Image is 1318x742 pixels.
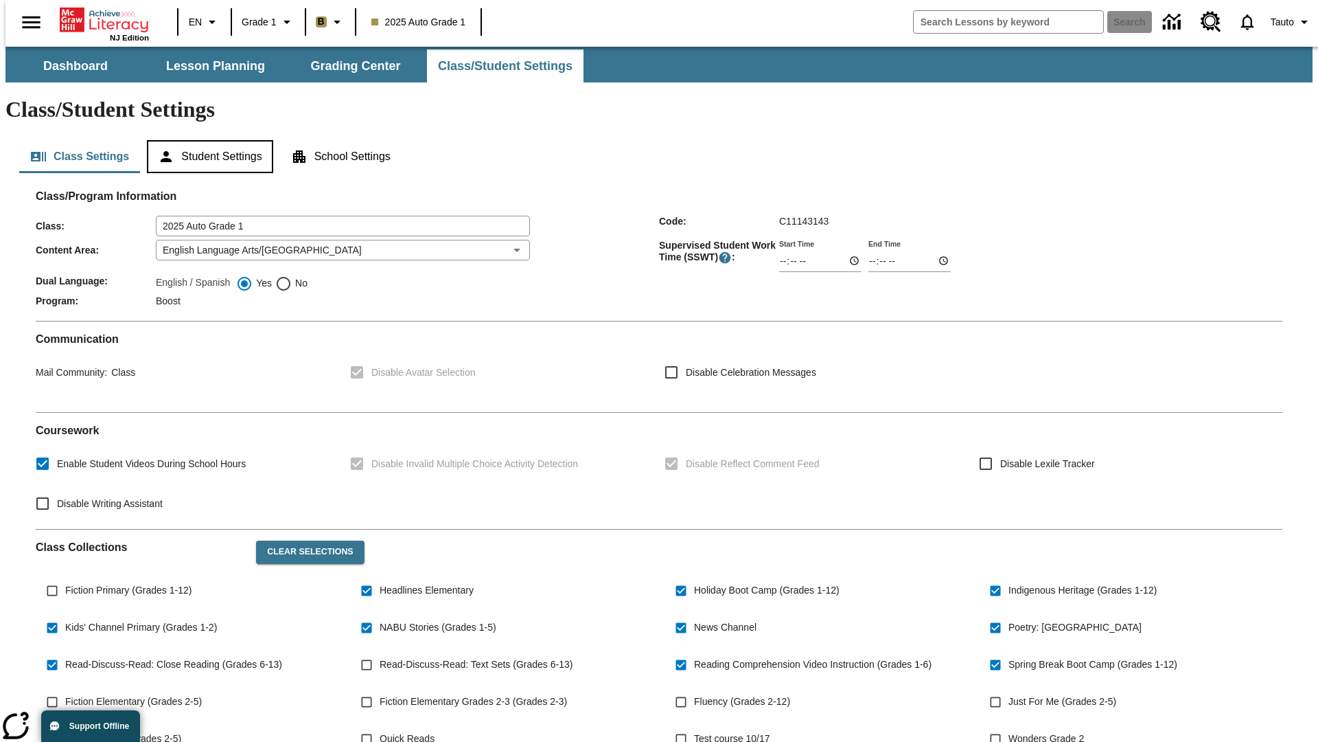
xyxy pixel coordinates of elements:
span: Poetry: [GEOGRAPHIC_DATA] [1008,620,1142,635]
div: Home [60,5,149,42]
span: Enable Student Videos During School Hours [57,457,246,471]
button: Open side menu [11,2,51,43]
a: Resource Center, Will open in new tab [1192,3,1229,41]
span: Read-Discuss-Read: Close Reading (Grades 6-13) [65,657,282,672]
span: Spring Break Boot Camp (Grades 1-12) [1008,657,1177,672]
button: Grade: Grade 1, Select a grade [236,10,301,34]
span: News Channel [694,620,756,635]
div: Class/Student Settings [19,140,1299,173]
span: NABU Stories (Grades 1-5) [380,620,496,635]
label: English / Spanish [156,276,230,292]
span: Yes [253,276,272,291]
span: Grading Center [310,58,400,74]
h1: Class/Student Settings [5,97,1313,122]
div: English Language Arts/[GEOGRAPHIC_DATA] [156,240,530,260]
span: C11143143 [779,216,829,227]
button: Supervised Student Work Time is the timeframe when students can take LevelSet and when lessons ar... [718,251,732,265]
div: SubNavbar [5,47,1313,82]
span: Class : [36,221,156,232]
button: Support Offline [41,710,140,742]
h2: Class/Program Information [36,190,1282,203]
span: Class/Student Settings [438,58,573,74]
span: Read-Discuss-Read: Text Sets (Grades 6-13) [380,657,573,672]
h2: Course work [36,424,1282,437]
button: Language: EN, Select a language [183,10,227,34]
span: B [318,13,325,30]
a: Data Center [1155,3,1192,41]
h2: Communication [36,333,1282,346]
button: Boost Class color is light brown. Change class color [310,10,351,34]
span: Content Area : [36,245,156,256]
span: Disable Celebration Messages [686,366,816,380]
span: Class [107,367,135,378]
span: Dual Language : [36,276,156,286]
span: 2025 Auto Grade 1 [371,15,466,30]
input: Class [156,216,530,236]
button: Dashboard [7,49,144,82]
button: Student Settings [147,140,273,173]
span: Indigenous Heritage (Grades 1-12) [1008,583,1157,598]
span: Fiction Primary (Grades 1-12) [65,583,192,598]
span: Just For Me (Grades 2-5) [1008,695,1116,709]
span: Fluency (Grades 2-12) [694,695,790,709]
div: Class/Program Information [36,203,1282,310]
span: NJ Edition [110,34,149,42]
span: Disable Reflect Comment Feed [686,457,820,471]
span: Program : [36,295,156,306]
span: Boost [156,295,181,306]
button: School Settings [280,140,402,173]
span: Kids' Channel Primary (Grades 1-2) [65,620,217,635]
span: Mail Community : [36,367,107,378]
label: Start Time [779,238,814,249]
span: Tauto [1271,15,1294,30]
button: Lesson Planning [147,49,284,82]
span: Reading Comprehension Video Instruction (Grades 1-6) [694,657,932,672]
div: Coursework [36,424,1282,518]
button: Clear Selections [256,541,364,564]
span: Lesson Planning [166,58,265,74]
div: SubNavbar [5,49,585,82]
button: Profile/Settings [1265,10,1318,34]
span: EN [189,15,202,30]
span: Disable Invalid Multiple Choice Activity Detection [371,457,578,471]
span: Disable Avatar Selection [371,366,476,380]
a: Notifications [1229,4,1265,40]
a: Home [60,6,149,34]
input: search field [914,11,1103,33]
label: End Time [868,238,901,249]
span: Dashboard [43,58,108,74]
span: Fiction Elementary (Grades 2-5) [65,695,202,709]
span: Disable Writing Assistant [57,497,163,511]
span: Headlines Elementary [380,583,474,598]
span: Holiday Boot Camp (Grades 1-12) [694,583,840,598]
span: Grade 1 [242,15,277,30]
span: Disable Lexile Tracker [1000,457,1095,471]
h2: Class Collections [36,541,245,554]
span: Code : [659,216,779,227]
button: Class/Student Settings [427,49,583,82]
button: Grading Center [287,49,424,82]
div: Communication [36,333,1282,401]
button: Class Settings [19,140,140,173]
span: No [292,276,308,291]
span: Supervised Student Work Time (SSWT) : [659,240,779,265]
span: Support Offline [69,721,129,731]
span: Fiction Elementary Grades 2-3 (Grades 2-3) [380,695,567,709]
